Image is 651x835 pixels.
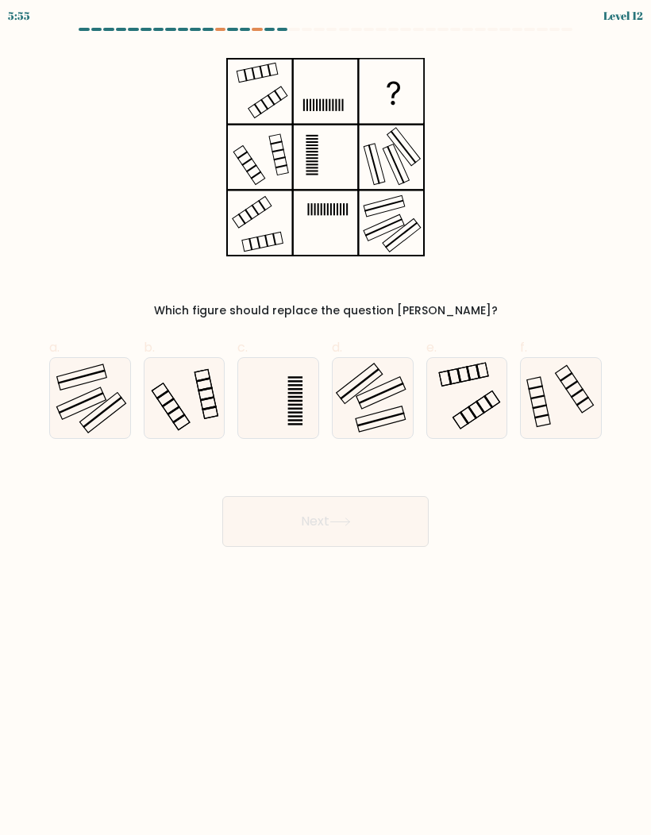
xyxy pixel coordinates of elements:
span: a. [49,338,60,356]
button: Next [222,496,429,547]
div: Which figure should replace the question [PERSON_NAME]? [59,302,592,319]
div: 5:55 [8,7,30,24]
div: Level 12 [603,7,643,24]
span: b. [144,338,155,356]
span: c. [237,338,248,356]
span: e. [426,338,437,356]
span: f. [520,338,527,356]
span: d. [332,338,342,356]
